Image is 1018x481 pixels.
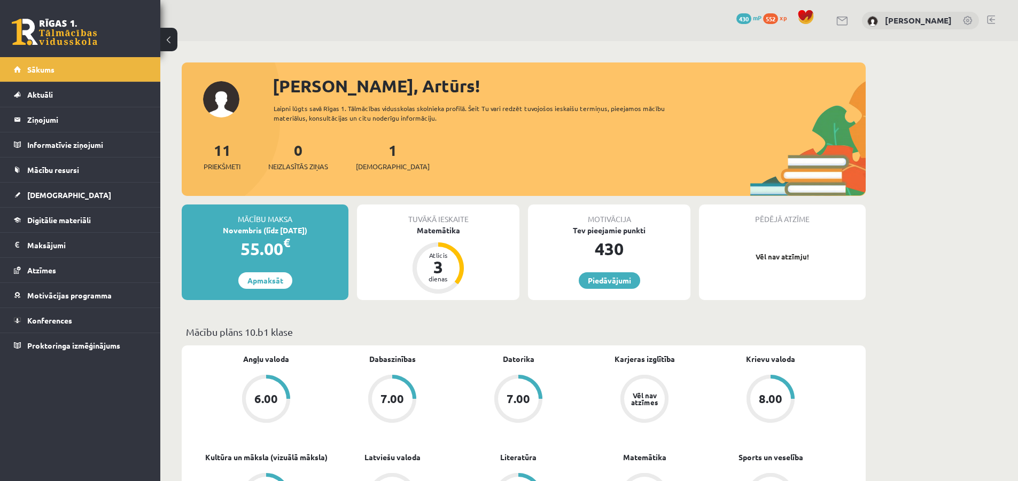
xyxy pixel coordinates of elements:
span: [DEMOGRAPHIC_DATA] [356,161,430,172]
div: Mācību maksa [182,204,348,225]
div: [PERSON_NAME], Artūrs! [273,73,866,99]
a: Matemātika [623,452,666,463]
a: 7.00 [329,375,455,425]
legend: Ziņojumi [27,107,147,132]
div: Pēdējā atzīme [699,204,866,225]
div: 7.00 [380,393,404,405]
a: Mācību resursi [14,157,147,182]
a: Datorika [503,353,534,365]
a: Digitālie materiāli [14,208,147,232]
span: mP [753,13,761,22]
span: Mācību resursi [27,165,79,175]
legend: Maksājumi [27,233,147,257]
a: Apmaksāt [238,272,292,289]
legend: Informatīvie ziņojumi [27,132,147,157]
span: Digitālie materiāli [27,215,91,225]
div: Tev pieejamie punkti [528,225,690,236]
a: [PERSON_NAME] [885,15,952,26]
div: 430 [528,236,690,262]
span: 552 [763,13,778,24]
div: 55.00 [182,236,348,262]
a: Ziņojumi [14,107,147,132]
img: Artūrs Keinovskis [867,16,878,27]
a: Vēl nav atzīmes [581,375,708,425]
span: Priekšmeti [204,161,240,172]
div: Motivācija [528,204,690,225]
a: Sākums [14,57,147,82]
a: Piedāvājumi [579,272,640,289]
div: 7.00 [507,393,530,405]
div: 3 [422,258,454,275]
span: Atzīmes [27,265,56,275]
a: 7.00 [455,375,581,425]
p: Mācību plāns 10.b1 klase [186,325,861,339]
div: Laipni lūgts savā Rīgas 1. Tālmācības vidusskolas skolnieka profilā. Šeit Tu vari redzēt tuvojošo... [274,104,684,123]
a: 11Priekšmeti [204,140,240,172]
a: Dabaszinības [369,353,416,365]
a: 430 mP [736,13,761,22]
a: Kultūra un māksla (vizuālā māksla) [205,452,328,463]
div: Vēl nav atzīmes [630,392,659,406]
div: Novembris (līdz [DATE]) [182,225,348,236]
span: Aktuāli [27,90,53,99]
div: dienas [422,275,454,282]
a: 552 xp [763,13,792,22]
a: Karjeras izglītība [615,353,675,365]
a: Informatīvie ziņojumi [14,132,147,157]
a: 1[DEMOGRAPHIC_DATA] [356,140,430,172]
span: Neizlasītās ziņas [268,161,328,172]
div: 8.00 [759,393,782,405]
span: Konferences [27,316,72,325]
a: Proktoringa izmēģinājums [14,333,147,358]
a: Motivācijas programma [14,283,147,307]
span: 430 [736,13,751,24]
div: Matemātika [357,225,519,236]
span: Proktoringa izmēģinājums [27,341,120,350]
a: Sports un veselība [739,452,803,463]
div: Tuvākā ieskaite [357,204,519,225]
p: Vēl nav atzīmju! [704,251,860,262]
div: 6.00 [254,393,278,405]
a: Rīgas 1. Tālmācības vidusskola [12,19,97,45]
a: Krievu valoda [746,353,795,365]
a: Matemātika Atlicis 3 dienas [357,225,519,295]
span: Sākums [27,65,55,74]
a: 6.00 [203,375,329,425]
a: 8.00 [708,375,834,425]
span: xp [780,13,787,22]
a: 0Neizlasītās ziņas [268,140,328,172]
a: Maksājumi [14,233,147,257]
a: [DEMOGRAPHIC_DATA] [14,183,147,207]
a: Aktuāli [14,82,147,107]
div: Atlicis [422,252,454,258]
a: Konferences [14,308,147,333]
span: € [283,235,290,250]
a: Latviešu valoda [364,452,421,463]
span: [DEMOGRAPHIC_DATA] [27,190,111,200]
a: Literatūra [500,452,537,463]
a: Atzīmes [14,258,147,282]
span: Motivācijas programma [27,290,112,300]
a: Angļu valoda [243,353,289,365]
